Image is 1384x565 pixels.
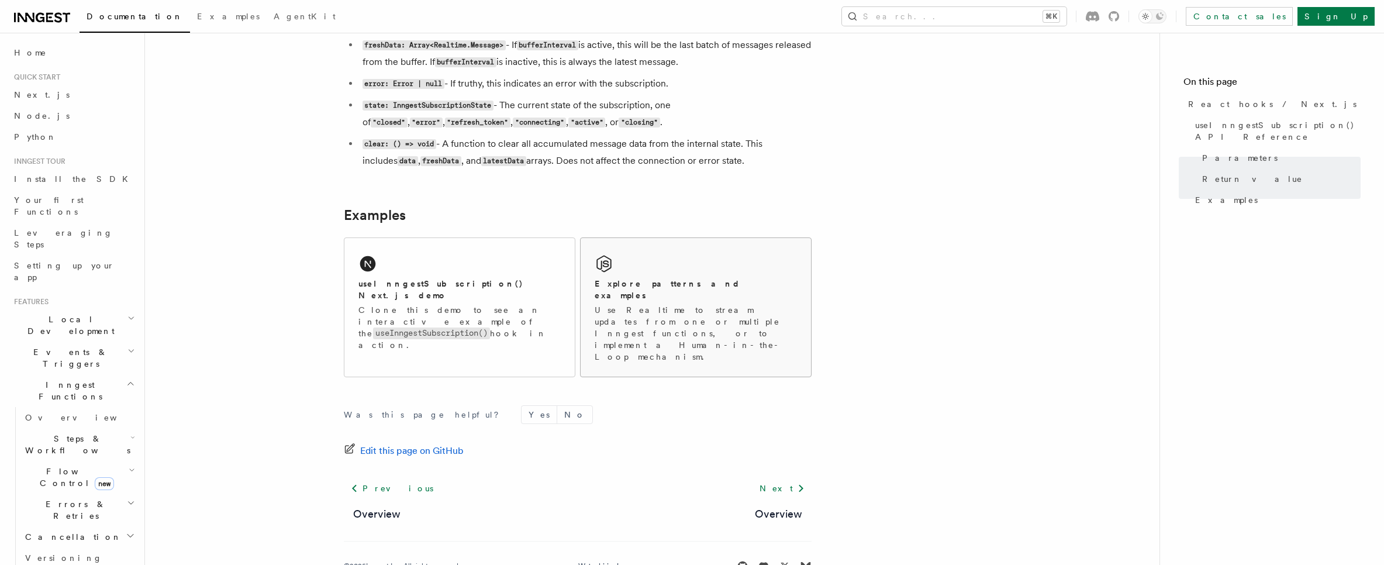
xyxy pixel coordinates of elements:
a: Examples [190,4,267,32]
span: Flow Control [20,466,129,489]
code: error: Error | null [363,79,444,89]
span: Install the SDK [14,174,135,184]
a: Next [753,478,812,499]
a: Sign Up [1297,7,1375,26]
span: Errors & Retries [20,498,127,522]
a: Install the SDK [9,168,137,190]
a: Overview [755,506,802,522]
h4: On this page [1183,75,1361,94]
li: - A function to clear all accumulated message data from the internal state. This includes , , and... [359,136,812,170]
code: state: InngestSubscriptionState [363,101,493,111]
span: Home [14,47,47,58]
code: latestData [481,156,526,166]
span: Examples [1195,194,1258,206]
span: useInngestSubscription() API Reference [1195,119,1361,143]
button: Local Development [9,309,137,342]
span: Leveraging Steps [14,228,113,249]
span: Cancellation [20,531,122,543]
a: Next.js [9,84,137,105]
a: useInngestSubscription() Next.js demoClone this demo to see an interactive example of theuseInnge... [344,237,575,377]
p: Use Realtime to stream updates from one or multiple Inngest functions, or to implement a Human-in... [595,304,797,363]
li: - If truthy, this indicates an error with the subscription. [359,75,812,92]
code: "active" [568,118,605,128]
code: "connecting" [513,118,566,128]
a: Examples [1190,190,1361,211]
span: Events & Triggers [9,346,127,370]
a: Node.js [9,105,137,126]
a: useInngestSubscription() API Reference [1190,115,1361,147]
a: Leveraging Steps [9,222,137,255]
button: Yes [522,406,557,423]
button: Inngest Functions [9,374,137,407]
li: - If is active, this will be the last batch of messages released from the buffer. If is inactive,... [359,37,812,71]
p: Clone this demo to see an interactive example of the hook in action. [358,304,561,351]
a: Examples [344,207,406,223]
code: bufferInterval [435,57,496,67]
a: Previous [344,478,440,499]
a: Overview [20,407,137,428]
code: "error" [410,118,443,128]
code: "refresh_token" [445,118,510,128]
h2: Explore patterns and examples [595,278,797,301]
span: React hooks / Next.js [1188,98,1357,110]
span: Setting up your app [14,261,115,282]
button: Errors & Retries [20,494,137,526]
a: Parameters [1197,147,1361,168]
code: clear: () => void [363,139,436,149]
h2: useInngestSubscription() Next.js demo [358,278,561,301]
a: Documentation [80,4,190,33]
span: Python [14,132,57,142]
span: Examples [197,12,260,21]
button: Search...⌘K [842,7,1067,26]
button: Cancellation [20,526,137,547]
span: Next.js [14,90,70,99]
code: useInngestSubscription() [373,328,490,339]
span: Parameters [1202,152,1278,164]
span: Node.js [14,111,70,120]
a: Return value [1197,168,1361,190]
a: Home [9,42,137,63]
span: Local Development [9,313,127,337]
a: AgentKit [267,4,343,32]
span: new [95,477,114,490]
code: "closing" [619,118,660,128]
a: Edit this page on GitHub [344,443,464,459]
p: Was this page helpful? [344,409,507,421]
a: React hooks / Next.js [1183,94,1361,115]
a: Your first Functions [9,190,137,222]
kbd: ⌘K [1043,11,1059,22]
a: Python [9,126,137,147]
span: Your first Functions [14,195,84,216]
span: Inngest tour [9,157,65,166]
span: Features [9,297,49,306]
code: data [398,156,418,166]
li: - The current state of the subscription, one of , , , , , or . [359,97,812,131]
span: Return value [1202,173,1303,185]
code: "closed" [371,118,408,128]
a: Contact sales [1186,7,1293,26]
code: freshData [420,156,461,166]
span: Overview [25,413,146,422]
a: Overview [353,506,401,522]
span: Quick start [9,73,60,82]
code: freshData: Array<Realtime.Message> [363,40,506,50]
code: bufferInterval [517,40,578,50]
button: Events & Triggers [9,342,137,374]
button: Toggle dark mode [1138,9,1166,23]
span: Steps & Workflows [20,433,130,456]
button: No [557,406,592,423]
span: Inngest Functions [9,379,126,402]
button: Steps & Workflows [20,428,137,461]
span: AgentKit [274,12,336,21]
a: Setting up your app [9,255,137,288]
span: Edit this page on GitHub [360,443,464,459]
span: Documentation [87,12,183,21]
span: Versioning [25,553,102,563]
a: Explore patterns and examplesUse Realtime to stream updates from one or multiple Inngest function... [580,237,812,377]
button: Flow Controlnew [20,461,137,494]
